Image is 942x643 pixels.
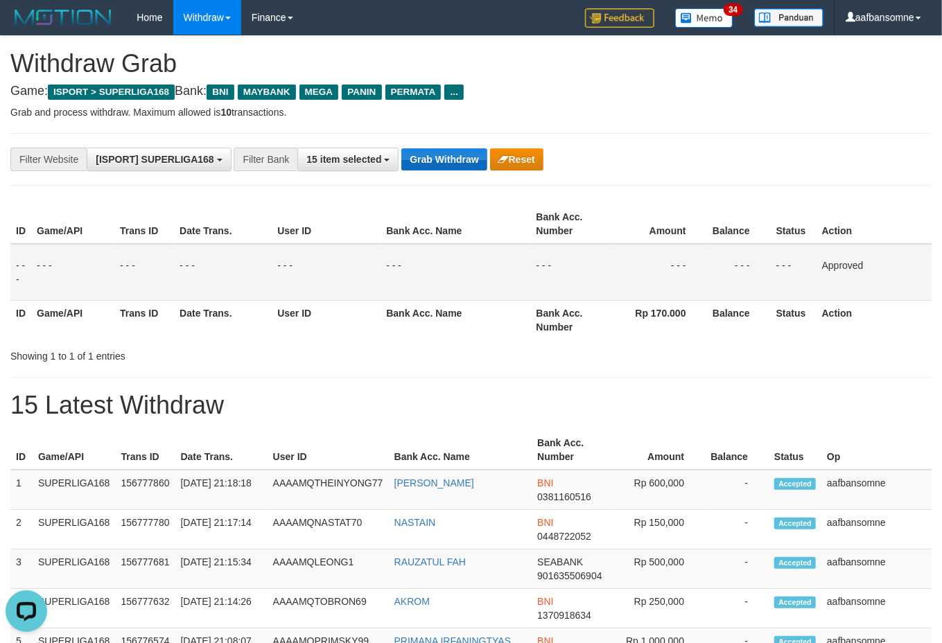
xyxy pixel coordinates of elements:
[115,510,175,549] td: 156777780
[705,549,769,589] td: -
[612,549,706,589] td: Rp 500,000
[10,85,932,98] h4: Game: Bank:
[394,556,466,567] a: RAUZATUL FAH
[394,477,474,488] a: [PERSON_NAME]
[297,148,399,171] button: 15 item selected
[272,300,381,340] th: User ID
[114,204,174,244] th: Trans ID
[537,531,591,542] span: Copy 0448722052 to clipboard
[299,85,339,100] span: MEGA
[612,470,706,510] td: Rp 600,000
[31,204,114,244] th: Game/API
[268,430,389,470] th: User ID
[10,300,31,340] th: ID
[612,430,706,470] th: Amount
[490,148,543,170] button: Reset
[774,518,816,529] span: Accepted
[174,300,272,340] th: Date Trans.
[10,148,87,171] div: Filter Website
[174,204,272,244] th: Date Trans.
[342,85,381,100] span: PANIN
[532,430,611,470] th: Bank Acc. Number
[207,85,234,100] span: BNI
[268,510,389,549] td: AAAAMQNASTAT70
[705,470,769,510] td: -
[537,477,553,488] span: BNI
[707,300,771,340] th: Balance
[31,244,114,301] td: - - -
[537,491,591,502] span: Copy 0381160516 to clipboard
[585,8,654,28] img: Feedback.jpg
[272,204,381,244] th: User ID
[531,204,611,244] th: Bank Acc. Number
[306,154,381,165] span: 15 item selected
[771,204,817,244] th: Status
[531,300,611,340] th: Bank Acc. Number
[611,300,707,340] th: Rp 170.000
[705,589,769,628] td: -
[10,7,116,28] img: MOTION_logo.png
[537,556,583,567] span: SEABANK
[33,510,116,549] td: SUPERLIGA168
[754,8,823,27] img: panduan.png
[769,430,821,470] th: Status
[821,589,932,628] td: aafbansomne
[48,85,175,100] span: ISPORT > SUPERLIGA168
[821,549,932,589] td: aafbansomne
[33,470,116,510] td: SUPERLIGA168
[87,148,231,171] button: [ISPORT] SUPERLIGA168
[381,204,530,244] th: Bank Acc. Name
[821,510,932,549] td: aafbansomne
[821,470,932,510] td: aafbansomne
[771,244,817,301] td: - - -
[33,589,116,628] td: SUPERLIGA168
[771,300,817,340] th: Status
[531,244,611,301] td: - - -
[401,148,487,170] button: Grab Withdraw
[115,589,175,628] td: 156777632
[175,430,268,470] th: Date Trans.
[174,244,272,301] td: - - -
[707,244,771,301] td: - - -
[10,470,33,510] td: 1
[10,510,33,549] td: 2
[114,244,174,301] td: - - -
[238,85,296,100] span: MAYBANK
[611,204,707,244] th: Amount
[10,391,932,419] h1: 15 Latest Withdraw
[537,596,553,607] span: BNI
[821,430,932,470] th: Op
[175,470,268,510] td: [DATE] 21:18:18
[96,154,213,165] span: [ISPORT] SUPERLIGA168
[268,549,389,589] td: AAAAMQLEONG1
[817,204,932,244] th: Action
[394,596,430,607] a: AKROM
[537,517,553,528] span: BNI
[817,300,932,340] th: Action
[175,549,268,589] td: [DATE] 21:15:34
[6,6,47,47] button: Open LiveChat chat widget
[115,470,175,510] td: 156777860
[394,517,436,528] a: NASTAIN
[537,570,602,581] span: Copy 901635506904 to clipboard
[10,344,382,363] div: Showing 1 to 1 of 1 entries
[774,597,816,608] span: Accepted
[220,107,232,118] strong: 10
[33,549,116,589] td: SUPERLIGA168
[537,610,591,621] span: Copy 1370918634 to clipboard
[612,510,706,549] td: Rp 150,000
[175,589,268,628] td: [DATE] 21:14:26
[444,85,463,100] span: ...
[10,244,31,301] td: - - -
[114,300,174,340] th: Trans ID
[31,300,114,340] th: Game/API
[705,510,769,549] td: -
[675,8,733,28] img: Button%20Memo.svg
[381,244,530,301] td: - - -
[33,430,116,470] th: Game/API
[774,478,816,490] span: Accepted
[385,85,442,100] span: PERMATA
[707,204,771,244] th: Balance
[381,300,530,340] th: Bank Acc. Name
[268,470,389,510] td: AAAAMQTHEINYONG77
